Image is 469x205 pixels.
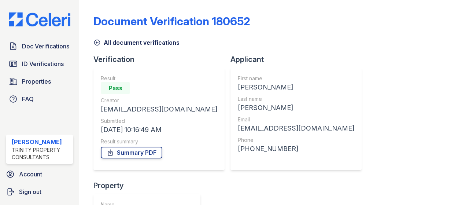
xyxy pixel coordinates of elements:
[6,74,73,89] a: Properties
[6,39,73,54] a: Doc Verifications
[238,75,354,82] div: First name
[238,123,354,133] div: [EMAIL_ADDRESS][DOMAIN_NAME]
[3,184,76,199] a: Sign out
[230,54,368,65] div: Applicant
[238,82,354,92] div: [PERSON_NAME]
[101,75,217,82] div: Result
[93,15,250,28] div: Document Verification 180652
[22,77,51,86] span: Properties
[12,138,70,146] div: [PERSON_NAME]
[93,180,206,191] div: Property
[101,82,130,94] div: Pass
[3,12,76,26] img: CE_Logo_Blue-a8612792a0a2168367f1c8372b55b34899dd931a85d93a1a3d3e32e68fde9ad4.png
[101,97,217,104] div: Creator
[101,138,217,145] div: Result summary
[238,95,354,103] div: Last name
[22,59,64,68] span: ID Verifications
[22,42,69,51] span: Doc Verifications
[93,38,180,47] a: All document verifications
[93,54,230,65] div: Verification
[3,167,76,182] a: Account
[22,95,34,103] span: FAQ
[6,56,73,71] a: ID Verifications
[6,92,73,106] a: FAQ
[238,144,354,154] div: [PHONE_NUMBER]
[19,187,41,196] span: Sign out
[101,147,162,158] a: Summary PDF
[238,116,354,123] div: Email
[101,117,217,125] div: Submitted
[238,136,354,144] div: Phone
[12,146,70,161] div: Trinity Property Consultants
[238,103,354,113] div: [PERSON_NAME]
[101,104,217,114] div: [EMAIL_ADDRESS][DOMAIN_NAME]
[101,125,217,135] div: [DATE] 10:16:49 AM
[19,170,42,179] span: Account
